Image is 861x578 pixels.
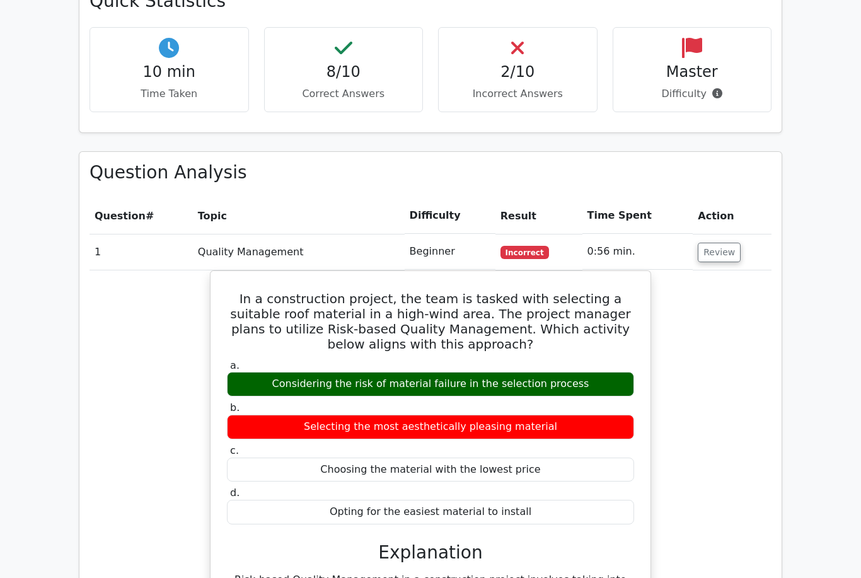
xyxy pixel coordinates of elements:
p: Incorrect Answers [449,87,587,102]
div: Opting for the easiest material to install [227,500,634,525]
h3: Question Analysis [90,163,771,184]
p: Difficulty [623,87,761,102]
h3: Explanation [234,543,627,564]
span: b. [230,402,240,414]
th: Action [693,199,771,234]
h4: 10 min [100,64,238,82]
th: # [90,199,193,234]
td: Quality Management [193,234,405,270]
th: Difficulty [405,199,495,234]
button: Review [698,243,741,263]
p: Time Taken [100,87,238,102]
h5: In a construction project, the team is tasked with selecting a suitable roof material in a high-w... [226,292,635,352]
th: Result [495,199,582,234]
span: a. [230,360,240,372]
td: 0:56 min. [582,234,693,270]
div: Choosing the material with the lowest price [227,458,634,483]
h4: 8/10 [275,64,413,82]
h4: 2/10 [449,64,587,82]
span: c. [230,445,239,457]
div: Considering the risk of material failure in the selection process [227,373,634,397]
td: 1 [90,234,193,270]
div: Selecting the most aesthetically pleasing material [227,415,634,440]
p: Correct Answers [275,87,413,102]
span: Incorrect [500,246,549,259]
th: Time Spent [582,199,693,234]
h4: Master [623,64,761,82]
span: d. [230,487,240,499]
span: Question [95,211,146,223]
th: Topic [193,199,405,234]
td: Beginner [405,234,495,270]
